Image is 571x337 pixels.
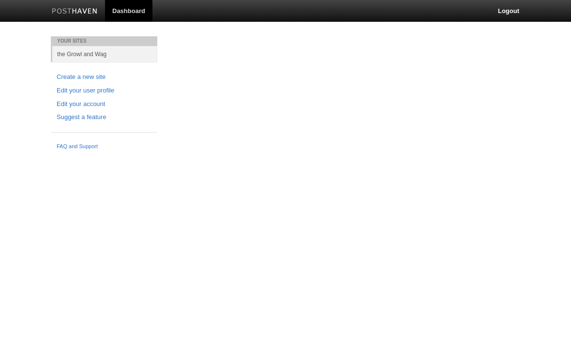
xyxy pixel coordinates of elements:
[52,8,98,15] img: Posthaven-bar
[51,36,157,46] li: Your Sites
[57,72,151,82] a: Create a new site
[57,112,151,123] a: Suggest a feature
[57,86,151,96] a: Edit your user profile
[57,142,151,151] a: FAQ and Support
[57,99,151,109] a: Edit your account
[52,46,157,62] a: the Growl and Wag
